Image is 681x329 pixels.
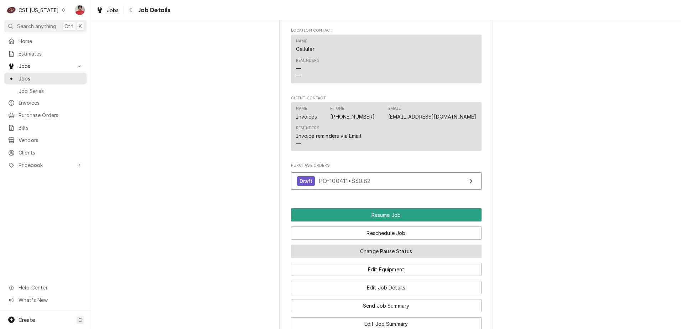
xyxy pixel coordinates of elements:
button: Navigate back [125,4,136,16]
a: Go to Help Center [4,282,87,293]
span: Pricebook [19,161,72,169]
button: Change Pause Status [291,245,482,258]
div: Name [296,38,307,44]
span: Home [19,37,83,45]
a: Go to Pricebook [4,159,87,171]
a: [EMAIL_ADDRESS][DOMAIN_NAME] [388,114,476,120]
button: Search anythingCtrlK [4,20,87,32]
div: Reminders [296,58,319,63]
span: Job Details [136,5,171,15]
div: CSI [US_STATE] [19,6,59,14]
div: — [296,65,301,72]
span: Invoices [19,99,83,106]
div: Client Contact List [291,102,482,154]
div: Name [296,106,307,111]
div: Contact [291,102,482,151]
a: Go to Jobs [4,60,87,72]
div: Name [296,106,317,120]
a: Bills [4,122,87,134]
a: Estimates [4,48,87,59]
div: Invoice reminders via Email [296,132,362,140]
a: View Purchase Order [291,172,482,190]
a: Jobs [93,4,122,16]
a: Job Series [4,85,87,97]
span: Create [19,317,35,323]
div: Email [388,106,401,111]
span: Client Contact [291,95,482,101]
div: Client Contact [291,95,482,154]
button: Reschedule Job [291,226,482,240]
a: Clients [4,147,87,158]
div: Invoices [296,113,317,120]
div: Name [296,38,314,53]
div: Button Group Row [291,258,482,276]
span: Jobs [107,6,119,14]
a: Purchase Orders [4,109,87,121]
div: — [296,72,301,80]
div: Draft [297,176,315,186]
span: Purchase Orders [19,111,83,119]
div: Nicholas Faubert's Avatar [75,5,85,15]
span: Clients [19,149,83,156]
div: Button Group Row [291,294,482,312]
span: Bills [19,124,83,131]
div: NF [75,5,85,15]
div: Contact [291,35,482,83]
span: Location Contact [291,28,482,33]
div: Button Group Row [291,221,482,240]
a: Vendors [4,134,87,146]
span: Estimates [19,50,83,57]
div: Reminders [296,125,319,131]
button: Edit Equipment [291,263,482,276]
div: Purchase Orders [291,163,482,193]
button: Send Job Summary [291,299,482,312]
span: PO-100411 • $60.82 [319,177,371,184]
a: Invoices [4,97,87,109]
div: Location Contact List [291,35,482,87]
div: Email [388,106,476,120]
span: Ctrl [64,22,74,30]
a: Go to What's New [4,294,87,306]
div: Button Group Row [291,276,482,294]
div: C [6,5,16,15]
span: Vendors [19,136,83,144]
div: Button Group Row [291,240,482,258]
div: Reminders [296,58,319,79]
span: What's New [19,296,82,304]
a: Home [4,35,87,47]
button: Edit Job Details [291,281,482,294]
span: Search anything [17,22,56,30]
span: Job Series [19,87,83,95]
div: Button Group Row [291,208,482,221]
span: C [78,316,82,324]
a: Jobs [4,73,87,84]
span: Help Center [19,284,82,291]
a: [PHONE_NUMBER] [330,114,375,120]
div: Location Contact [291,28,482,87]
div: CSI Kentucky's Avatar [6,5,16,15]
span: Purchase Orders [291,163,482,168]
div: — [296,140,301,147]
div: Phone [330,106,375,120]
button: Resume Job [291,208,482,221]
span: K [79,22,82,30]
span: Jobs [19,75,83,82]
div: Reminders [296,125,362,147]
span: Jobs [19,62,72,70]
div: Phone [330,106,344,111]
div: Cellular [296,45,314,53]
